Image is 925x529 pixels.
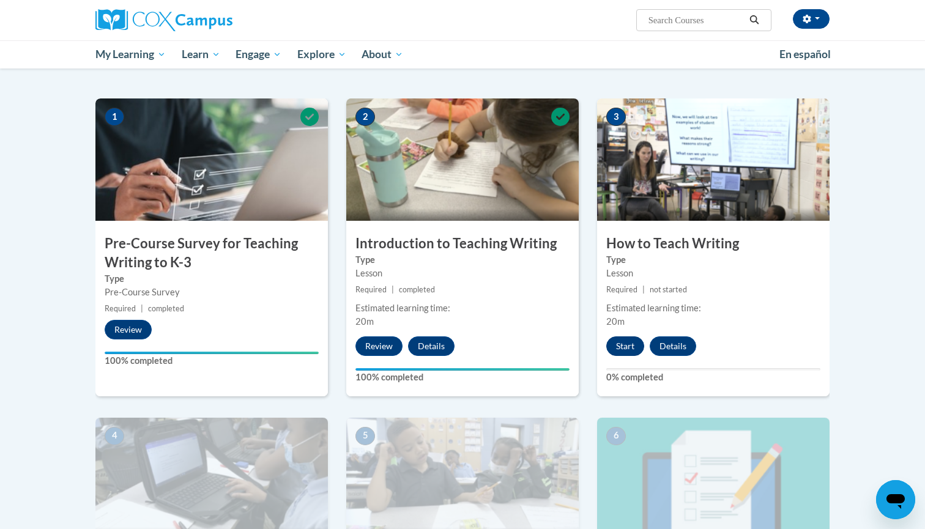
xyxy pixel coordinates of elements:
label: 100% completed [105,354,319,368]
div: Your progress [355,368,570,371]
img: Course Image [95,98,328,221]
a: Explore [289,40,354,68]
span: 1 [105,108,124,126]
div: Your progress [105,352,319,354]
span: Explore [297,47,346,62]
div: Lesson [355,267,570,280]
h3: Pre-Course Survey for Teaching Writing to K-3 [95,234,328,272]
div: Estimated learning time: [355,301,570,315]
span: | [392,285,394,294]
div: Pre-Course Survey [105,286,319,299]
span: Required [105,304,136,313]
img: Course Image [346,98,579,221]
button: Review [105,320,152,339]
button: Search [745,13,763,28]
span: not started [650,285,687,294]
span: 3 [606,108,626,126]
span: 4 [105,427,124,445]
h3: How to Teach Writing [597,234,830,253]
a: Engage [228,40,289,68]
span: 20m [355,316,374,327]
a: En español [771,42,839,67]
span: | [141,304,143,313]
div: Lesson [606,267,820,280]
span: 2 [355,108,375,126]
a: Learn [174,40,228,68]
div: Main menu [77,40,848,68]
a: About [354,40,412,68]
span: My Learning [95,47,166,62]
label: 0% completed [606,371,820,384]
a: Cox Campus [95,9,328,31]
button: Account Settings [793,9,830,29]
button: Start [606,336,644,356]
label: Type [606,253,820,267]
div: Estimated learning time: [606,301,820,315]
span: Required [355,285,387,294]
input: Search Courses [647,13,745,28]
button: Details [650,336,696,356]
span: Engage [236,47,281,62]
span: 6 [606,427,626,445]
label: Type [105,272,319,286]
span: | [642,285,645,294]
span: completed [399,285,435,294]
button: Review [355,336,403,356]
span: Learn [182,47,220,62]
button: Details [408,336,455,356]
span: About [362,47,403,62]
span: 20m [606,316,625,327]
iframe: Button to launch messaging window [876,480,915,519]
label: 100% completed [355,371,570,384]
span: En español [779,48,831,61]
img: Course Image [597,98,830,221]
span: Required [606,285,637,294]
img: Cox Campus [95,9,232,31]
span: 5 [355,427,375,445]
h3: Introduction to Teaching Writing [346,234,579,253]
label: Type [355,253,570,267]
a: My Learning [87,40,174,68]
span: completed [148,304,184,313]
